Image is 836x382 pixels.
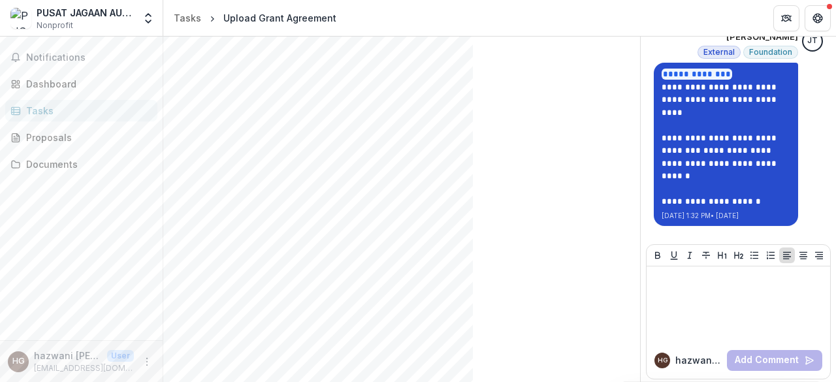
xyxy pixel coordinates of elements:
[26,157,147,171] div: Documents
[805,5,831,31] button: Get Help
[727,350,822,371] button: Add Comment
[715,247,730,263] button: Heading 1
[698,247,714,263] button: Strike
[811,247,827,263] button: Align Right
[223,11,336,25] div: Upload Grant Agreement
[10,8,31,29] img: PUSAT JAGAAN AUTISME CHUKAI
[703,48,735,57] span: External
[675,353,722,367] p: hazwani a
[5,153,157,175] a: Documents
[763,247,779,263] button: Ordered List
[5,47,157,68] button: Notifications
[26,131,147,144] div: Proposals
[726,31,798,44] p: [PERSON_NAME]
[26,52,152,63] span: Notifications
[34,349,102,362] p: hazwani [PERSON_NAME]
[169,8,206,27] a: Tasks
[807,37,818,45] div: Josselyn Tan
[37,6,134,20] div: PUSAT JAGAAN AUTISME CHUKAI
[12,357,25,366] div: hazwani ab ghani
[37,20,73,31] span: Nonprofit
[731,247,747,263] button: Heading 2
[658,357,667,364] div: hazwani ab ghani
[26,104,147,118] div: Tasks
[747,247,762,263] button: Bullet List
[34,362,134,374] p: [EMAIL_ADDRESS][DOMAIN_NAME]
[107,350,134,362] p: User
[650,247,666,263] button: Bold
[796,247,811,263] button: Align Center
[773,5,799,31] button: Partners
[5,100,157,121] a: Tasks
[5,73,157,95] a: Dashboard
[139,354,155,370] button: More
[662,211,790,221] p: [DATE] 1:32 PM • [DATE]
[174,11,201,25] div: Tasks
[139,5,157,31] button: Open entity switcher
[749,48,792,57] span: Foundation
[5,127,157,148] a: Proposals
[779,247,795,263] button: Align Left
[169,8,342,27] nav: breadcrumb
[682,247,698,263] button: Italicize
[26,77,147,91] div: Dashboard
[666,247,682,263] button: Underline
